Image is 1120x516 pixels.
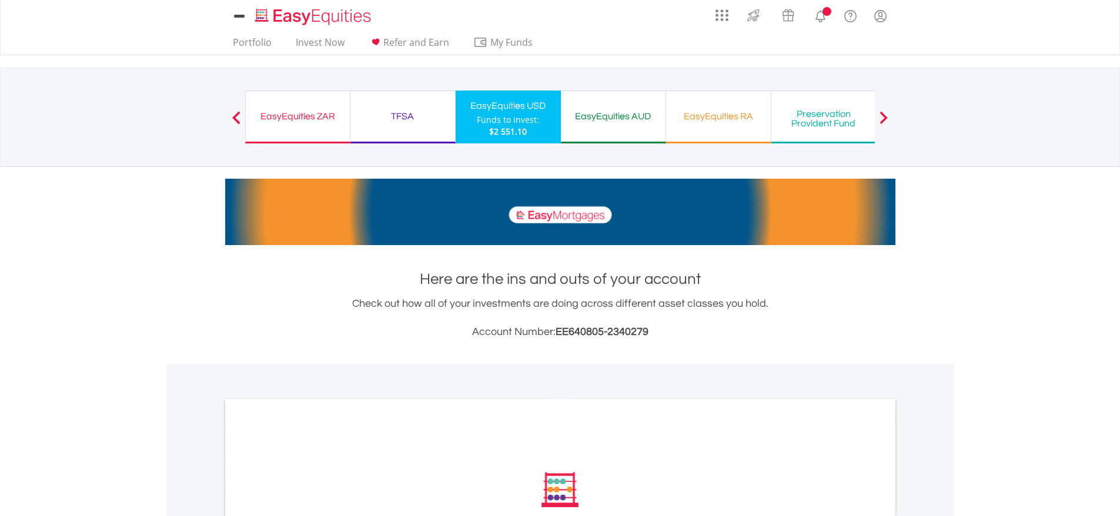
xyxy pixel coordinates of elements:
[228,36,276,55] a: Portfolio
[568,108,658,125] div: EasyEquities AUD
[778,109,869,128] div: Preservation Provident Fund
[225,324,895,340] h3: Account Number:
[835,3,865,26] a: FAQ's and Support
[771,3,805,25] a: Vouchers
[477,114,539,126] div: Funds to invest:
[805,3,835,26] a: Notifications
[489,126,527,137] span: $2 551.10
[473,35,550,50] span: My Funds
[556,326,648,337] span: EE640805-2340279
[865,3,895,29] a: My Profile
[708,3,736,22] a: AppsGrid
[673,108,764,125] div: EasyEquities RA
[253,7,376,26] img: EasyEquities_Logo.png
[225,179,895,245] img: EasyMortage Promotion Banner
[778,6,798,25] img: vouchers-v2.svg
[225,296,895,340] div: Check out how all of your investments are doing across different asset classes you hold.
[357,108,448,125] div: TFSA
[463,98,554,114] div: EasyEquities USD
[383,36,449,49] span: Refer and Earn
[225,269,895,290] h1: Here are the ins and outs of your account
[872,117,895,129] button: Next
[253,108,343,125] div: EasyEquities ZAR
[291,36,349,55] a: Invest Now
[250,3,376,26] a: Home page
[364,36,454,55] a: Refer and Earn
[744,6,763,25] img: thrive-v2.svg
[225,117,248,129] button: Previous
[716,9,728,22] img: grid-menu-icon.svg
